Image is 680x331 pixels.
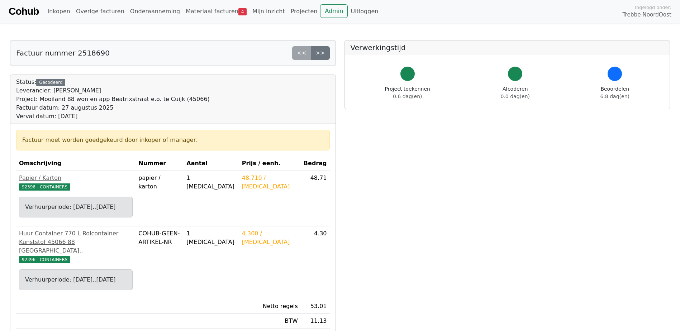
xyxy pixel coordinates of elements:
th: Nummer [135,156,184,171]
td: Netto regels [239,299,301,314]
span: Ingelogd onder: [635,4,671,11]
h5: Verwerkingstijd [351,43,664,52]
div: Factuur moet worden goedgekeurd door inkoper of manager. [22,136,324,144]
a: Mijn inzicht [249,4,288,19]
div: Verhuurperiode: [DATE]..[DATE] [25,275,127,284]
div: Gecodeerd [36,79,65,86]
div: Afcoderen [501,85,530,100]
span: 0.0 dag(en) [501,93,530,99]
th: Bedrag [301,156,330,171]
div: Papier / Karton [19,174,133,182]
div: Status: [16,78,210,121]
a: Projecten [288,4,320,19]
span: 6.8 dag(en) [600,93,629,99]
a: Materiaal facturen4 [183,4,249,19]
div: Verval datum: [DATE] [16,112,210,121]
div: Huur Container 770 L Rolcontainer Kunststof 45066 88 [GEOGRAPHIC_DATA].. [19,229,133,255]
span: 92396 - CONTAINERS [19,183,70,191]
span: 0.6 dag(en) [393,93,422,99]
h5: Factuur nummer 2518690 [16,49,110,57]
td: COHUB-GEEN-ARTIKEL-NR [135,226,184,299]
div: Project: Mooiland 88 won en app Beatrixstraat e.o. te Cuijk (45066) [16,95,210,104]
div: Leverancier: [PERSON_NAME] [16,86,210,95]
div: Verhuurperiode: [DATE]..[DATE] [25,203,127,211]
span: 92396 - CONTAINERS [19,256,70,263]
a: Inkopen [44,4,73,19]
div: Beoordelen [600,85,629,100]
a: Cohub [9,3,39,20]
td: 11.13 [301,314,330,328]
td: 4.30 [301,226,330,299]
span: 4 [238,8,247,15]
th: Omschrijving [16,156,135,171]
div: 1 [MEDICAL_DATA] [186,174,236,191]
th: Prijs / eenh. [239,156,301,171]
a: Uitloggen [348,4,381,19]
div: 48.710 / [MEDICAL_DATA] [242,174,298,191]
a: >> [311,46,330,60]
td: BTW [239,314,301,328]
a: Onderaanneming [127,4,183,19]
div: 1 [MEDICAL_DATA] [186,229,236,246]
div: Factuur datum: 27 augustus 2025 [16,104,210,112]
td: papier / karton [135,171,184,226]
div: Project toekennen [385,85,430,100]
a: Admin [320,4,348,18]
td: 48.71 [301,171,330,226]
th: Aantal [184,156,239,171]
a: Papier / Karton92396 - CONTAINERS [19,174,133,191]
a: Huur Container 770 L Rolcontainer Kunststof 45066 88 [GEOGRAPHIC_DATA]..92396 - CONTAINERS [19,229,133,264]
td: 53.01 [301,299,330,314]
a: Overige facturen [73,4,127,19]
div: 4.300 / [MEDICAL_DATA] [242,229,298,246]
span: Trebbe NoordOost [623,11,671,19]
